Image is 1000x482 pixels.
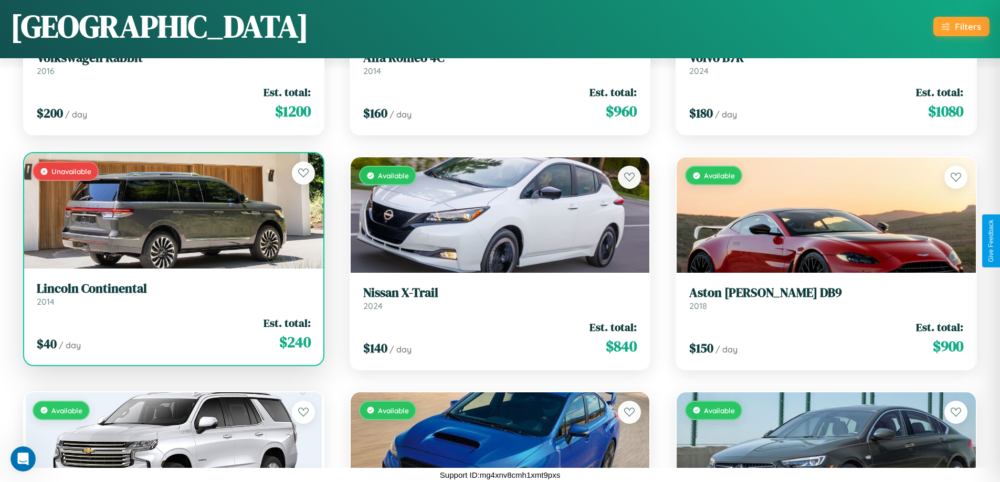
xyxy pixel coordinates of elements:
span: Est. total: [590,84,637,100]
h3: Lincoln Continental [37,281,311,296]
a: Lincoln Continental2014 [37,281,311,307]
h3: Alfa Romeo 4C [363,50,637,66]
span: Est. total: [916,84,963,100]
span: $ 200 [37,104,63,122]
span: / day [65,109,87,120]
span: Available [378,171,409,180]
span: $ 140 [363,339,387,357]
span: $ 840 [606,336,637,357]
h3: Aston [PERSON_NAME] DB9 [689,285,963,301]
span: $ 240 [279,331,311,352]
a: Nissan X-Trail2024 [363,285,637,311]
h3: Volvo B7R [689,50,963,66]
span: / day [390,109,412,120]
h1: [GEOGRAPHIC_DATA] [10,5,309,48]
h3: Volkswagen Rabbit [37,50,311,66]
span: Est. total: [264,315,311,330]
h3: Nissan X-Trail [363,285,637,301]
a: Alfa Romeo 4C2014 [363,50,637,76]
span: $ 160 [363,104,387,122]
a: Aston [PERSON_NAME] DB92018 [689,285,963,311]
span: $ 150 [689,339,713,357]
a: Volvo B7R2024 [689,50,963,76]
div: Give Feedback [987,220,995,262]
span: Available [704,406,735,415]
span: Available [51,406,82,415]
div: Filters [955,21,981,32]
span: Est. total: [916,319,963,335]
span: / day [715,344,738,355]
span: $ 900 [933,336,963,357]
span: Unavailable [51,167,91,176]
button: Filters [933,17,990,36]
span: $ 40 [37,335,57,352]
span: / day [715,109,737,120]
span: / day [59,340,81,350]
span: Available [704,171,735,180]
span: 2014 [363,66,381,76]
iframe: Intercom live chat [10,446,36,472]
span: / day [390,344,412,355]
a: Volkswagen Rabbit2016 [37,50,311,76]
span: Est. total: [264,84,311,100]
p: Support ID: mg4xnv8cmh1xmt9pxs [440,468,560,482]
span: 2024 [363,301,383,311]
span: 2018 [689,301,707,311]
span: $ 1200 [275,101,311,122]
span: $ 180 [689,104,713,122]
span: 2016 [37,66,55,76]
span: $ 960 [606,101,637,122]
span: Est. total: [590,319,637,335]
span: $ 1080 [928,101,963,122]
span: 2024 [689,66,709,76]
span: Available [378,406,409,415]
span: 2014 [37,296,55,307]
